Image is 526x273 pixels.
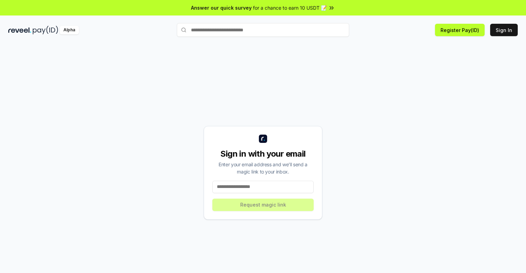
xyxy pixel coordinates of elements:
div: Sign in with your email [212,148,314,159]
button: Register Pay(ID) [435,24,485,36]
img: logo_small [259,135,267,143]
img: reveel_dark [8,26,31,34]
span: Answer our quick survey [191,4,252,11]
img: pay_id [33,26,58,34]
div: Alpha [60,26,79,34]
span: for a chance to earn 10 USDT 📝 [253,4,327,11]
div: Enter your email address and we’ll send a magic link to your inbox. [212,161,314,175]
button: Sign In [490,24,518,36]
